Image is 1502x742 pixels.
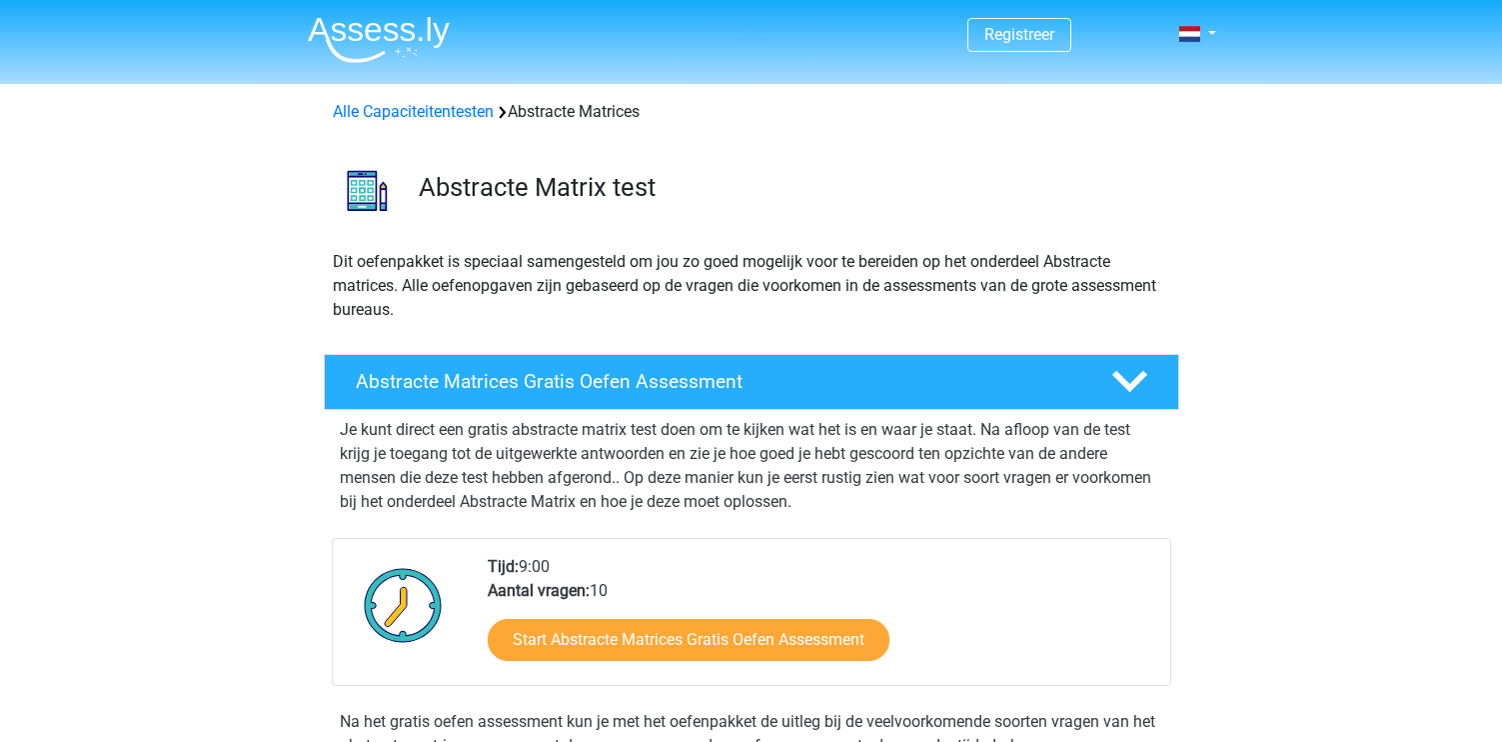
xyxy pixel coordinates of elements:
[353,555,454,655] img: Klok
[419,172,1163,203] h3: Abstracte Matrix test
[333,250,1170,322] p: Dit oefenpakket is speciaal samengesteld om jou zo goed mogelijk voor te bereiden op het onderdee...
[473,555,1169,685] div: 9:00 10
[333,102,494,121] a: Alle Capaciteitentesten
[325,100,1178,124] div: Abstracte Matrices
[356,370,1079,393] h4: Abstracte Matrices Gratis Oefen Assessment
[984,25,1054,44] a: Registreer
[488,581,590,600] b: Aantal vragen:
[325,148,410,233] img: abstracte matrices
[316,354,1187,410] a: Abstracte Matrices Gratis Oefen Assessment
[488,557,519,576] b: Tijd:
[308,16,450,63] img: Assessly
[488,619,889,661] a: Start Abstracte Matrices Gratis Oefen Assessment
[340,418,1163,514] p: Je kunt direct een gratis abstracte matrix test doen om te kijken wat het is en waar je staat. Na...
